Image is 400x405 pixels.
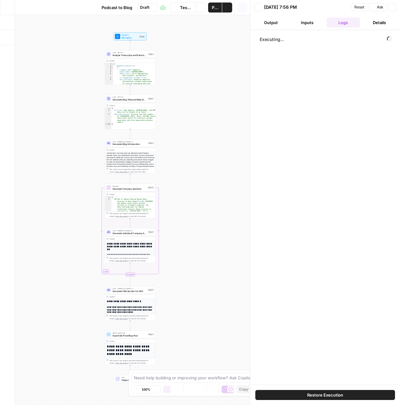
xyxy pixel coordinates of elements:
[368,3,386,11] button: Ask
[105,184,156,218] div: LoopIterationGenerate Company SectionsStep 4Output[ "## How Is Sephora Moving Beyond Data Accurac...
[115,318,128,320] span: Copy the output
[122,376,144,379] span: End
[170,3,196,13] button: Test Workflow
[115,362,128,364] span: Copy the output
[105,110,111,114] div: 2
[130,321,131,330] g: Edge from step_6 to step_7
[112,334,147,337] span: Assemble Final Blog Post
[109,295,147,298] div: Output
[148,231,154,233] div: Step 5
[290,18,324,28] button: Inputs
[148,53,154,55] div: Step 1
[362,18,396,28] button: Details
[148,289,154,291] div: Step 6
[105,77,113,79] div: 7
[115,260,128,262] span: Copy the output
[130,276,131,285] g: Edge from step_4-iteration-end to step_6
[105,95,156,129] div: LLM · GPT-4.1Generate Blog Title and Meta DescriptionStep 2Output{ "h1_title":"How Sephora, [PERS...
[112,51,147,54] span: LLM · GPT-4.1
[255,390,395,400] button: Restore Execution
[112,185,146,187] span: Iteration
[109,148,147,151] div: Output
[327,18,360,28] button: Logs
[105,69,113,71] div: 4
[105,273,156,276] div: Complete
[212,4,218,11] span: Publish
[109,107,111,109] span: Toggle code folding, rows 1 through 4
[109,359,154,364] div: This output is too large & has been abbreviated for review. to view the full content.
[105,139,156,174] div: LLM · [PERSON_NAME] 4Generate Blog IntroductionStep 3Output<introduction> Your data team just del...
[377,4,383,10] span: Ask
[112,98,147,101] span: Generate Blog Title and Meta Description
[142,387,150,392] span: 100%
[105,67,113,69] div: 3
[105,113,111,123] div: 3
[111,67,113,69] span: Toggle code folding, rows 3 through 34
[109,193,147,195] div: Output
[180,4,192,11] span: Test Workflow
[105,65,113,67] div: 2
[109,212,154,218] div: This output is too large & has been abbreviated for review. to view the full content.
[126,273,135,276] div: Complete
[111,65,113,67] span: Toggle code folding, rows 2 through 332
[254,18,288,28] button: Output
[111,63,113,65] span: Toggle code folding, rows 1 through 348
[148,97,154,100] div: Step 2
[115,171,128,172] span: Copy the output
[112,143,147,146] span: Generate Blog Introduction
[237,385,251,393] button: Copy
[109,257,154,262] div: This output is too large & has been abbreviated for review. to view the full content.
[115,215,128,217] span: Copy the output
[112,187,146,190] span: Generate Company Sections
[130,218,131,228] g: Edge from step_4 to step_5
[258,34,394,44] span: Executing...
[307,392,343,398] span: Restore Execution
[105,73,113,77] div: 6
[109,340,147,342] div: Output
[147,186,154,189] div: Step 4
[109,238,147,240] div: Output
[112,332,147,334] span: Write Liquid Text
[112,54,147,57] span: Analyze Transcripts and Extract Key Information
[148,333,154,336] div: Step 7
[109,59,147,62] div: Output
[112,96,147,98] span: LLM · GPT-4.1
[102,4,132,11] span: Podcast to Blog
[130,174,131,183] g: Edge from step_3 to step_4
[122,378,144,382] span: Output
[122,34,138,36] span: Workflow
[148,141,154,144] div: Step 3
[112,229,147,232] span: LLM · [PERSON_NAME] 4
[109,315,154,320] div: This output is too large & has been abbreviated for review. to view the full content.
[130,40,131,50] g: Edge from start to step_1
[109,104,147,106] div: Output
[109,168,154,173] div: This output is too large & has been abbreviated for review. to view the full content.
[112,290,147,293] span: Generate FAQ Section for AEO
[140,5,149,10] span: Draft
[92,3,136,13] button: Podcast to Blog
[112,140,147,143] span: LLM · [PERSON_NAME] 4
[122,36,138,39] span: Set Inputs
[105,50,156,85] div: LLM · GPT-4.1Analyze Transcripts and Extract Key InformationStep 1Output{ "companies_analysis":[ ...
[352,3,367,11] button: Reset
[105,107,111,109] div: 1
[105,63,113,65] div: 1
[137,3,158,12] button: Draft
[105,71,113,73] div: 5
[105,33,156,40] div: WorkflowSet InputsInputs
[130,85,131,94] g: Edge from step_1 to step_2
[130,129,131,139] g: Edge from step_2 to step_3
[105,375,156,383] div: EndOutput
[208,3,222,13] button: Publish
[239,387,248,392] span: Copy
[354,4,364,10] span: Reset
[105,123,111,125] div: 4
[112,287,147,290] span: LLM · [PERSON_NAME] 4
[105,79,113,88] div: 8
[105,196,111,198] div: 1
[109,196,111,198] span: Toggle code folding, rows 1 through 3
[139,35,145,38] div: Inputs
[112,232,147,235] span: Generate Individual Company Section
